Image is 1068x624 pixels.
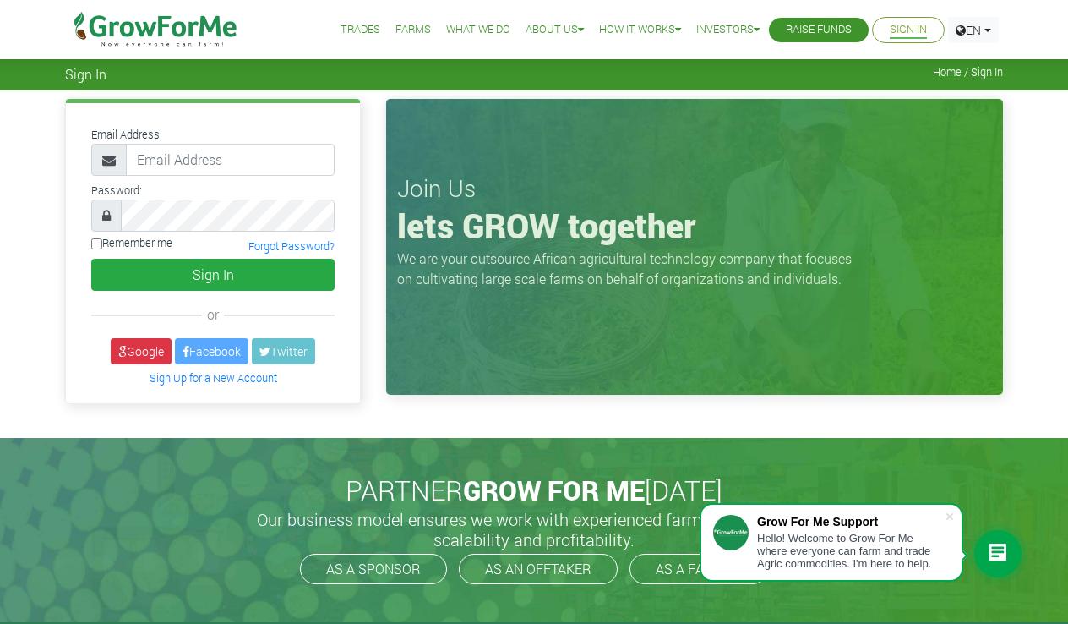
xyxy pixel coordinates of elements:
a: AS A FARMER [629,554,768,584]
h3: Join Us [397,174,992,203]
span: Home / Sign In [933,66,1003,79]
a: AS A SPONSOR [300,554,447,584]
p: We are your outsource African agricultural technology company that focuses on cultivating large s... [397,249,862,289]
label: Password: [91,183,142,199]
a: Trades [341,21,380,39]
h1: lets GROW together [397,205,992,246]
span: Sign In [65,66,106,82]
div: Hello! Welcome to Grow For Me where everyone can farm and trade Agric commodities. I'm here to help. [757,532,945,570]
a: How it Works [599,21,681,39]
label: Email Address: [91,127,162,143]
input: Email Address [126,144,335,176]
label: Remember me [91,235,172,251]
a: AS AN OFFTAKER [459,554,618,584]
div: or [91,304,335,325]
a: Raise Funds [786,21,852,39]
a: Investors [696,21,760,39]
a: Farms [395,21,431,39]
h2: PARTNER [DATE] [72,474,996,506]
button: Sign In [91,259,335,291]
a: About Us [526,21,584,39]
input: Remember me [91,238,102,249]
a: Google [111,338,172,364]
a: Sign In [890,21,927,39]
a: What We Do [446,21,510,39]
div: Grow For Me Support [757,515,945,528]
a: Forgot Password? [248,239,335,253]
a: EN [948,17,999,43]
span: GROW FOR ME [463,472,645,508]
h5: Our business model ensures we work with experienced farmers to promote scalability and profitabil... [238,509,830,550]
a: Sign Up for a New Account [150,371,277,385]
